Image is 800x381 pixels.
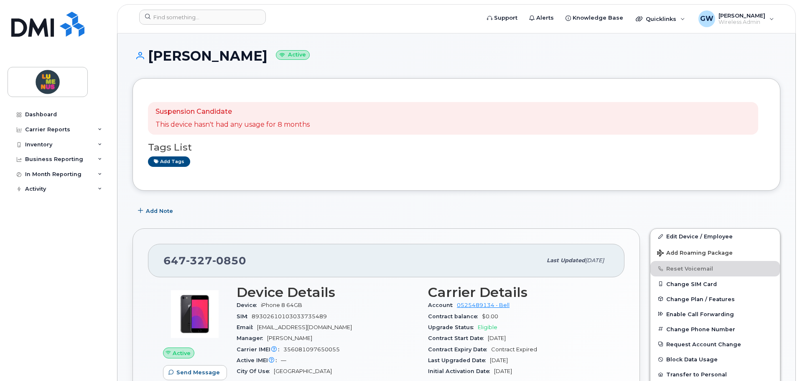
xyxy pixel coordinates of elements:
p: Suspension Candidate [155,107,310,117]
p: This device hasn't had any usage for 8 months [155,120,310,130]
span: iPhone 8 64GB [261,302,302,308]
h3: Carrier Details [428,285,609,300]
span: Upgrade Status [428,324,478,330]
span: Add Note [146,207,173,215]
span: Active [173,349,191,357]
span: 647 [163,254,246,267]
span: [EMAIL_ADDRESS][DOMAIN_NAME] [257,324,352,330]
span: $0.00 [482,313,498,320]
button: Send Message [163,365,227,380]
button: Change Plan / Features [650,292,780,307]
h3: Tags List [148,142,765,153]
span: 356081097650055 [283,346,340,353]
span: — [281,357,286,363]
span: Account [428,302,457,308]
button: Change SIM Card [650,276,780,292]
span: Device [237,302,261,308]
span: Carrier IMEI [237,346,283,353]
a: Edit Device / Employee [650,229,780,244]
button: Request Account Change [650,337,780,352]
span: Initial Activation Date [428,368,494,374]
span: Change Plan / Features [666,296,735,302]
a: Add tags [148,156,190,167]
span: [DATE] [490,357,508,363]
button: Enable Call Forwarding [650,307,780,322]
h1: [PERSON_NAME] [132,49,780,63]
span: Manager [237,335,267,341]
span: Send Message [176,368,220,376]
span: 89302610103033735489 [252,313,327,320]
span: City Of Use [237,368,274,374]
span: Contract Expired [491,346,537,353]
h3: Device Details [237,285,418,300]
span: Enable Call Forwarding [666,311,734,317]
small: Active [276,50,310,60]
a: 0525489134 - Bell [457,302,510,308]
span: Add Roaming Package [657,250,733,258]
span: Email [237,324,257,330]
span: Eligible [478,324,497,330]
span: [DATE] [488,335,506,341]
button: Reset Voicemail [650,261,780,276]
button: Add Note [132,203,180,218]
span: [PERSON_NAME] [267,335,312,341]
button: Block Data Usage [650,352,780,367]
span: Contract Expiry Date [428,346,491,353]
button: Change Phone Number [650,322,780,337]
button: Add Roaming Package [650,244,780,261]
span: Last Upgraded Date [428,357,490,363]
span: [DATE] [494,368,512,374]
span: Contract Start Date [428,335,488,341]
img: image20231002-3703462-bzhi73.jpeg [170,289,220,339]
span: 0850 [212,254,246,267]
span: Contract balance [428,313,482,320]
span: Last updated [547,257,585,263]
span: 327 [186,254,212,267]
span: SIM [237,313,252,320]
span: Active IMEI [237,357,281,363]
span: [GEOGRAPHIC_DATA] [274,368,332,374]
span: [DATE] [585,257,604,263]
